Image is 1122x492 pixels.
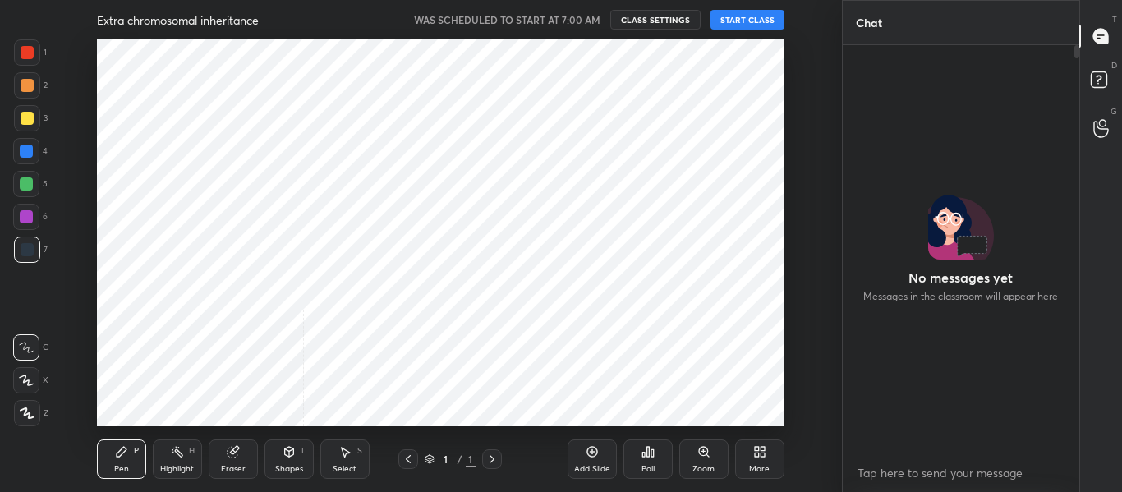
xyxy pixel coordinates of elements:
[14,39,47,66] div: 1
[13,367,48,393] div: X
[97,12,259,28] h4: Extra chromosomal inheritance
[438,454,454,464] div: 1
[1111,105,1117,117] p: G
[14,72,48,99] div: 2
[710,10,784,30] button: START CLASS
[749,465,770,473] div: More
[1111,59,1117,71] p: D
[843,1,895,44] p: Chat
[414,12,600,27] h5: WAS SCHEDULED TO START AT 7:00 AM
[14,105,48,131] div: 3
[134,447,139,455] div: P
[13,138,48,164] div: 4
[574,465,610,473] div: Add Slide
[14,400,48,426] div: Z
[160,465,194,473] div: Highlight
[357,447,362,455] div: S
[610,10,701,30] button: CLASS SETTINGS
[13,171,48,197] div: 5
[301,447,306,455] div: L
[14,237,48,263] div: 7
[221,465,246,473] div: Eraser
[13,334,48,361] div: C
[13,204,48,230] div: 6
[275,465,303,473] div: Shapes
[333,465,356,473] div: Select
[641,465,655,473] div: Poll
[114,465,129,473] div: Pen
[466,452,476,467] div: 1
[189,447,195,455] div: H
[692,465,715,473] div: Zoom
[1112,13,1117,25] p: T
[458,454,462,464] div: /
